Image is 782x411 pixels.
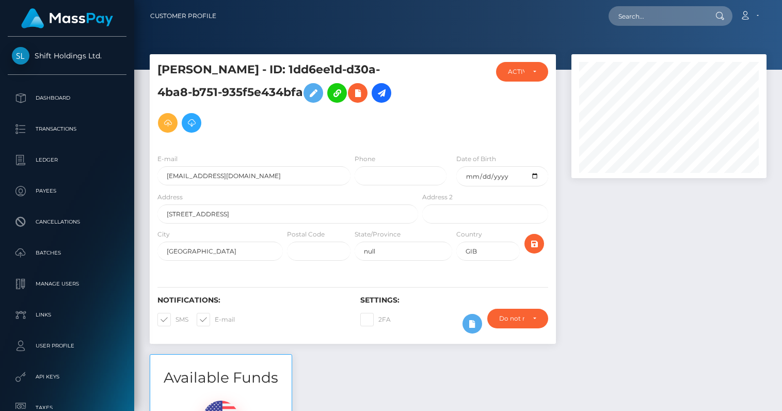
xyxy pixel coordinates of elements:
p: Payees [12,183,122,199]
div: Do not require [499,314,524,323]
label: State/Province [355,230,401,239]
p: Batches [12,245,122,261]
p: Ledger [12,152,122,168]
label: Postal Code [287,230,325,239]
img: Shift Holdings Ltd. [12,47,29,65]
label: 2FA [360,313,391,326]
label: Address [157,193,183,202]
p: API Keys [12,369,122,385]
p: User Profile [12,338,122,354]
h6: Settings: [360,296,548,305]
p: Transactions [12,121,122,137]
a: Links [8,302,126,328]
p: Links [12,307,122,323]
button: ACTIVE [496,62,548,82]
a: Cancellations [8,209,126,235]
h5: [PERSON_NAME] - ID: 1dd6ee1d-d30a-4ba8-b751-935f5e434bfa [157,62,412,138]
a: User Profile [8,333,126,359]
p: Dashboard [12,90,122,106]
label: Country [456,230,482,239]
a: Initiate Payout [372,83,391,103]
img: MassPay Logo [21,8,113,28]
label: E-mail [157,154,178,164]
a: Customer Profile [150,5,216,27]
button: Do not require [487,309,548,328]
label: Address 2 [422,193,453,202]
p: Cancellations [12,214,122,230]
a: Ledger [8,147,126,173]
p: Manage Users [12,276,122,292]
div: ACTIVE [508,68,524,76]
a: Dashboard [8,85,126,111]
h3: Available Funds [150,368,292,388]
span: Shift Holdings Ltd. [8,51,126,60]
a: API Keys [8,364,126,390]
input: Search... [609,6,706,26]
label: City [157,230,170,239]
a: Payees [8,178,126,204]
label: SMS [157,313,188,326]
h6: Notifications: [157,296,345,305]
label: Date of Birth [456,154,496,164]
a: Batches [8,240,126,266]
a: Transactions [8,116,126,142]
a: Manage Users [8,271,126,297]
label: Phone [355,154,375,164]
label: E-mail [197,313,235,326]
